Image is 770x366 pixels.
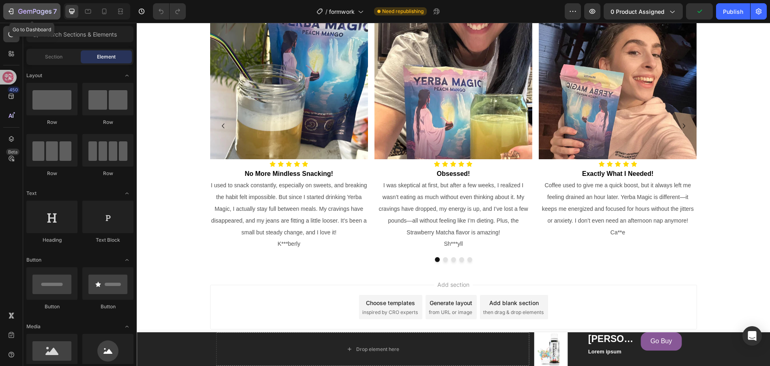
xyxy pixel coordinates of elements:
div: Add blank section [353,276,402,284]
span: inspired by CRO experts [226,286,281,293]
strong: No More Mindless Snacking! [108,147,196,154]
div: Publish [723,7,743,16]
div: Drop element here [219,323,262,330]
a: Go Buy [504,310,545,328]
span: Toggle open [120,253,133,266]
div: Generate layout [293,276,336,284]
div: Heading [26,236,77,244]
div: Choose templates [229,276,278,284]
button: Carousel Next Arrow [541,97,554,110]
div: Beta [6,149,19,155]
span: I used to snack constantly, especially on sweets, and breaking the habit felt impossible. But sin... [74,159,230,212]
p: 7 [53,6,57,16]
span: Element [97,53,116,61]
span: Media [26,323,41,330]
button: Dot [323,234,327,239]
button: Dot [298,234,303,239]
div: 450 [8,87,19,93]
button: 0 product assigned [604,3,683,19]
span: from URL or image [292,286,336,293]
span: I was skeptical at first, but after a few weeks, I realized I wasn’t eating as much without even ... [242,159,391,212]
span: Section [45,53,62,61]
span: Text [26,190,37,197]
button: 7 [3,3,60,19]
span: Need republishing [382,8,424,15]
span: / [325,7,327,16]
div: Open Intercom Messenger [742,326,762,346]
div: Row [26,119,77,126]
span: Layout [26,72,42,79]
button: Publish [716,3,750,19]
strong: Exactly What I Needed! [445,147,517,154]
span: Toggle open [120,320,133,333]
span: Add section [297,258,336,266]
span: Coffee used to give me a quick boost, but it always left me feeling drained an hour later. Yerba ... [405,159,557,201]
p: Go Buy [514,313,535,325]
button: Dot [314,234,319,239]
span: Toggle open [120,187,133,200]
span: then drag & drop elements [346,286,407,293]
button: Dot [331,234,336,239]
strong: Obsessed! [300,147,333,154]
div: Undo/Redo [153,3,186,19]
span: Button [26,256,41,264]
input: Search Sections & Elements [26,26,133,42]
span: 0 product assigned [611,7,665,16]
span: Toggle open [120,69,133,82]
h1: [PERSON_NAME] Nutrition [451,310,501,323]
div: Button [26,303,77,310]
div: Row [26,170,77,177]
button: Dot [306,234,311,239]
iframe: Design area [137,23,770,366]
div: Row [82,119,133,126]
div: Row [82,170,133,177]
span: formwork [329,7,355,16]
p: Lorem ipsum [452,326,500,333]
div: Text Block [82,236,133,244]
div: Button [82,303,133,310]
